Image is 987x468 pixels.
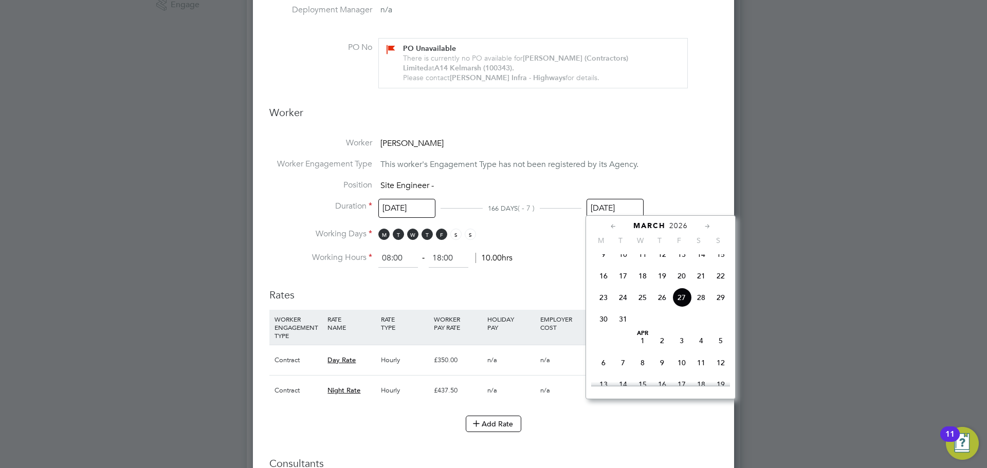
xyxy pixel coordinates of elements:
[466,416,521,432] button: Add Rate
[691,353,711,372] span: 11
[669,236,689,245] span: F
[630,236,650,245] span: W
[652,288,672,307] span: 26
[380,138,444,148] span: [PERSON_NAME]
[436,229,447,240] span: F
[378,310,431,336] div: RATE TYPE
[380,180,434,191] span: Site Engineer -
[633,353,652,372] span: 8
[594,288,613,307] span: 23
[691,331,711,350] span: 4
[269,201,372,212] label: Duration
[672,375,691,394] span: 17
[485,310,538,336] div: HOLIDAY PAY
[945,434,955,447] div: 11
[652,266,672,286] span: 19
[691,288,711,307] span: 28
[269,5,372,15] label: Deployment Manager
[672,245,691,264] span: 13
[587,199,644,218] input: Select one
[538,310,591,336] div: EMPLOYER COST
[633,331,652,336] span: Apr
[269,159,372,170] label: Worker Engagement Type
[594,353,613,372] span: 6
[594,266,613,286] span: 16
[711,331,730,350] span: 5
[711,353,730,372] span: 12
[378,249,418,268] input: 08:00
[269,42,372,53] label: PO No
[633,288,652,307] span: 25
[669,221,688,230] span: 2026
[269,106,718,127] h3: Worker
[488,204,518,213] span: 166 DAYS
[420,253,427,263] span: ‐
[611,236,630,245] span: T
[450,73,565,82] b: [PERSON_NAME] Infra - Highways
[403,73,674,83] div: Please contact for details.
[380,159,638,170] span: This worker's Engagement Type has not been registered by its Agency.
[613,353,633,372] span: 7
[594,375,613,394] span: 13
[403,53,674,73] div: There is currently no PO available for at
[613,245,633,264] span: 10
[691,375,711,394] span: 18
[689,236,708,245] span: S
[672,288,691,307] span: 27
[652,331,672,350] span: 2
[633,266,652,286] span: 18
[431,310,484,336] div: WORKER PAY RATE
[672,353,691,372] span: 10
[691,266,711,286] span: 21
[613,309,633,329] span: 31
[711,245,730,264] span: 15
[613,266,633,286] span: 17
[378,345,431,375] div: Hourly
[465,229,476,240] span: S
[403,44,456,53] b: PO Unavailable
[650,236,669,245] span: T
[518,203,535,213] span: ( - 7 )
[393,229,404,240] span: T
[711,288,730,307] span: 29
[946,427,979,460] button: Open Resource Center, 11 new notifications
[613,375,633,394] span: 14
[429,249,468,268] input: 17:00
[272,345,325,375] div: Contract
[672,266,691,286] span: 20
[431,345,484,375] div: £350.00
[431,376,484,405] div: £437.50
[633,331,652,350] span: 1
[711,375,730,394] span: 19
[652,245,672,264] span: 12
[691,245,711,264] span: 14
[476,253,513,263] span: 10.00hrs
[380,5,392,15] span: n/a
[269,138,372,148] label: Worker
[378,376,431,405] div: Hourly
[269,229,372,239] label: Working Days
[269,252,372,263] label: Working Hours
[327,386,360,395] span: Night Rate
[450,229,462,240] span: S
[672,331,691,350] span: 3
[708,236,728,245] span: S
[540,355,550,364] span: n/a
[378,229,390,240] span: M
[407,229,418,240] span: W
[269,278,718,302] h3: Rates
[594,309,613,329] span: 30
[487,355,497,364] span: n/a
[272,376,325,405] div: Contract
[652,353,672,372] span: 9
[613,288,633,307] span: 24
[272,310,325,345] div: WORKER ENGAGEMENT TYPE
[594,245,613,264] span: 9
[378,199,435,218] input: Select one
[633,221,666,230] span: March
[422,229,433,240] span: T
[327,355,356,364] span: Day Rate
[591,236,611,245] span: M
[269,180,372,191] label: Position
[325,310,378,336] div: RATE NAME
